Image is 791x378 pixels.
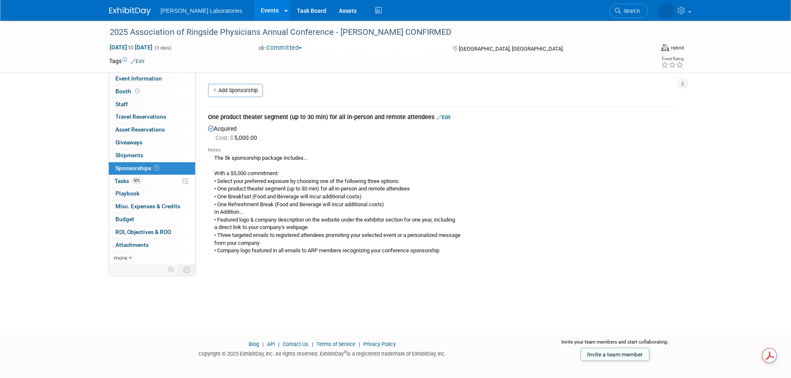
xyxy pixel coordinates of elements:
[109,44,153,51] span: [DATE] [DATE]
[115,152,143,159] span: Shipments
[109,85,195,98] a: Booth
[154,45,171,51] span: (3 days)
[661,43,684,51] div: Event Format
[107,25,635,40] div: 2025 Association of Ringside Physicians Annual Conference - [PERSON_NAME] CONFIRMED
[208,113,676,123] div: One product theater segment (up to 30 min) for all in-person and remote attendees
[109,137,195,149] a: Giveaways
[115,113,166,120] span: Travel Reservations
[115,241,149,248] span: Attachments
[153,165,159,171] span: 1
[115,126,165,133] span: Asset Reservations
[133,88,141,94] span: Booth not reserved yet
[659,3,674,19] img: Tisha Davis
[115,229,171,235] span: ROI, Objectives & ROO
[164,264,179,275] td: Personalize Event Tab Strip
[115,203,180,210] span: Misc. Expenses & Credits
[316,341,355,347] a: Terms of Service
[267,341,275,347] a: API
[109,73,195,85] a: Event Information
[109,149,195,162] a: Shipments
[363,341,396,347] a: Privacy Policy
[115,139,142,146] span: Giveaways
[216,134,260,141] span: 5,000.00
[178,264,195,275] td: Toggle Event Tabs
[109,175,195,188] a: Tasks50%
[109,98,195,111] a: Staff
[115,216,134,222] span: Budget
[208,154,676,255] div: The 5k sponsorship package includes... With a $5,000 commitment: • Select your preferred exposure...
[621,8,640,14] span: Search
[109,348,536,358] div: Copyright © 2025 ExhibitDay, Inc. All rights reserved. ExhibitDay is a registered trademark of Ex...
[109,188,195,200] a: Playbook
[661,57,683,61] div: Event Rating
[283,341,309,347] a: Contact Us
[109,111,195,123] a: Travel Reservations
[276,341,282,347] span: |
[115,190,140,197] span: Playbook
[115,165,159,171] span: Sponsorships
[109,200,195,213] a: Misc. Expenses & Credits
[437,114,451,120] a: Edit
[459,46,563,52] span: [GEOGRAPHIC_DATA], [GEOGRAPHIC_DATA]
[115,178,142,184] span: Tasks
[580,348,649,361] a: Invite a team member
[548,339,682,351] div: Invite your team members and start collaborating:
[208,147,676,154] div: Notes:
[131,178,142,184] span: 50%
[161,7,242,14] span: [PERSON_NAME] Laboratories
[115,88,141,95] span: Booth
[109,7,151,15] img: ExhibitDay
[115,101,128,107] span: Staff
[249,341,259,347] a: Blog
[109,162,195,175] a: Sponsorships1
[115,75,162,82] span: Event Information
[114,254,127,261] span: more
[344,350,347,354] sup: ®
[127,44,135,51] span: to
[599,43,684,56] div: Event Format
[671,45,684,51] div: Hybrid
[131,59,144,64] a: Edit
[109,57,144,65] td: Tags
[109,124,195,136] a: Asset Reservations
[310,341,315,347] span: |
[109,226,195,239] a: ROI, Objectives & ROO
[109,252,195,264] a: more
[661,44,669,51] img: Format-Hybrid.png
[610,4,648,18] a: Search
[109,213,195,226] a: Budget
[109,239,195,251] a: Attachments
[208,84,263,97] a: Add Sponsorship
[208,123,676,257] div: Acquired
[260,341,266,347] span: |
[357,341,362,347] span: |
[256,44,305,52] button: Committed
[216,134,234,141] span: Cost: $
